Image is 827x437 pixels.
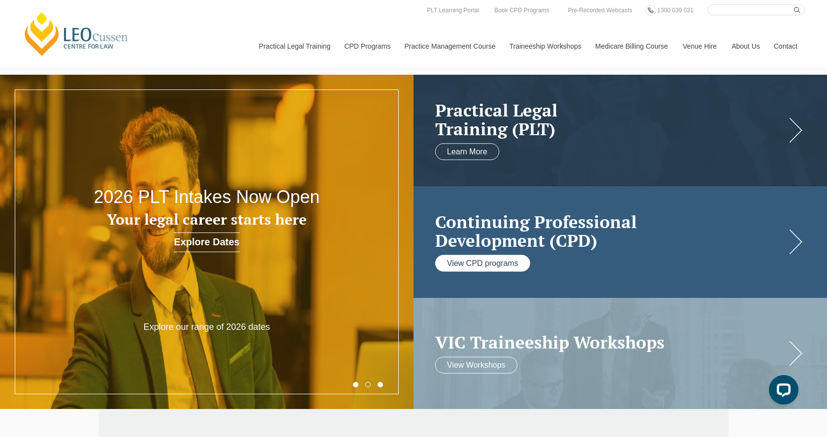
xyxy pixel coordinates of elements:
[124,321,289,333] p: Explore our range of 2026 dates
[675,25,724,67] a: Venue Hire
[378,382,383,387] button: 3
[22,11,131,57] a: [PERSON_NAME] Centre for Law
[174,233,239,252] a: Explore Dates
[435,212,786,250] a: Continuing ProfessionalDevelopment (CPD)
[252,25,337,67] a: Practical Legal Training
[435,333,786,352] a: VIC Traineeship Workshops
[761,371,802,412] iframe: LiveChat chat widget
[657,7,693,14] span: 1300 039 031
[502,25,588,67] a: Traineeship Workshops
[655,5,696,16] a: 1300 039 031
[435,255,530,271] a: View CPD programs
[83,211,331,228] h3: Your legal career starts here
[435,143,499,160] a: Learn More
[337,25,397,67] a: CPD Programs
[588,25,675,67] a: Medicare Billing Course
[435,357,517,374] a: View Workshops
[492,5,551,16] a: Book CPD Programs
[397,25,502,67] a: Practice Management Course
[365,382,371,387] button: 2
[83,187,331,207] h2: 2026 PLT Intakes Now Open
[435,100,786,138] a: Practical LegalTraining (PLT)
[724,25,766,67] a: About Us
[566,5,635,16] a: Pre-Recorded Webcasts
[353,382,358,387] button: 1
[766,25,805,67] a: Contact
[424,5,481,16] a: PLT Learning Portal
[435,100,786,138] h2: Practical Legal Training (PLT)
[435,212,786,250] h2: Continuing Professional Development (CPD)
